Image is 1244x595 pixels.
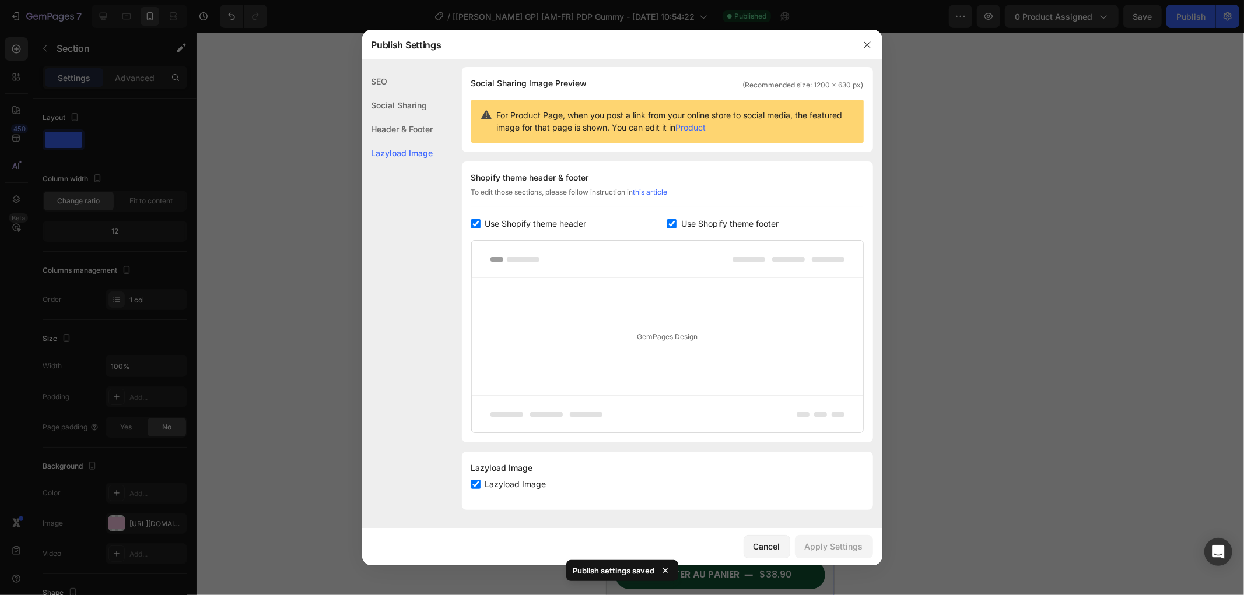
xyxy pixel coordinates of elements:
div: Section 1 [11,30,45,41]
div: Apply Settings [805,540,863,552]
span: Use Shopify theme header [485,217,587,231]
div: AJOUTER AU PANIER [41,534,133,551]
a: Product [676,122,706,132]
button: Cancel [744,535,790,558]
div: GemPages Design [472,278,863,395]
div: $38.90 [152,533,186,552]
h1: Gommes 10-en-1 aux champignons [19,302,209,344]
p: Create Theme Section [67,30,142,41]
p: Améliore la concentration et l’énergie* [34,369,207,379]
div: Lazyload Image [471,461,864,475]
button: Apply Settings [795,535,873,558]
span: Lazyload Image [485,477,546,491]
div: Lazyload Image [362,141,433,165]
div: Header & Footer [362,117,433,141]
div: Open Intercom Messenger [1204,538,1232,566]
p: Encourage le calme et l’équilibre émotionnel* [34,414,207,434]
span: For Product Page, when you post a link from your online store to social media, the featured image... [497,109,854,133]
p: Favorise la santé immunitaire* [34,392,207,402]
button: AI Content [149,29,191,43]
div: Publish Settings [362,30,852,60]
button: AJOUTER AU PANIER [9,528,219,557]
div: Cancel [754,540,780,552]
div: Shopify theme header & footer [471,171,864,185]
div: To edit those sections, please follow instruction in [471,187,864,207]
button: Carousel Next Arrow [191,130,206,145]
span: Social Sharing Image Preview [471,76,587,90]
div: Social Sharing [362,93,433,117]
div: SEO [362,69,433,93]
span: iPhone 13 Pro ( 390 px) [62,6,138,17]
a: this article [633,188,668,196]
span: Use Shopify theme footer [681,217,779,231]
button: Recharge Subscriptions [23,455,152,483]
span: (Recommended size: 1200 x 630 px) [743,80,864,90]
div: Recharge Subscriptions [56,462,143,474]
p: Publish settings saved [573,565,655,576]
p: 60 gommes par flacon | Saveur framboise [20,347,208,361]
